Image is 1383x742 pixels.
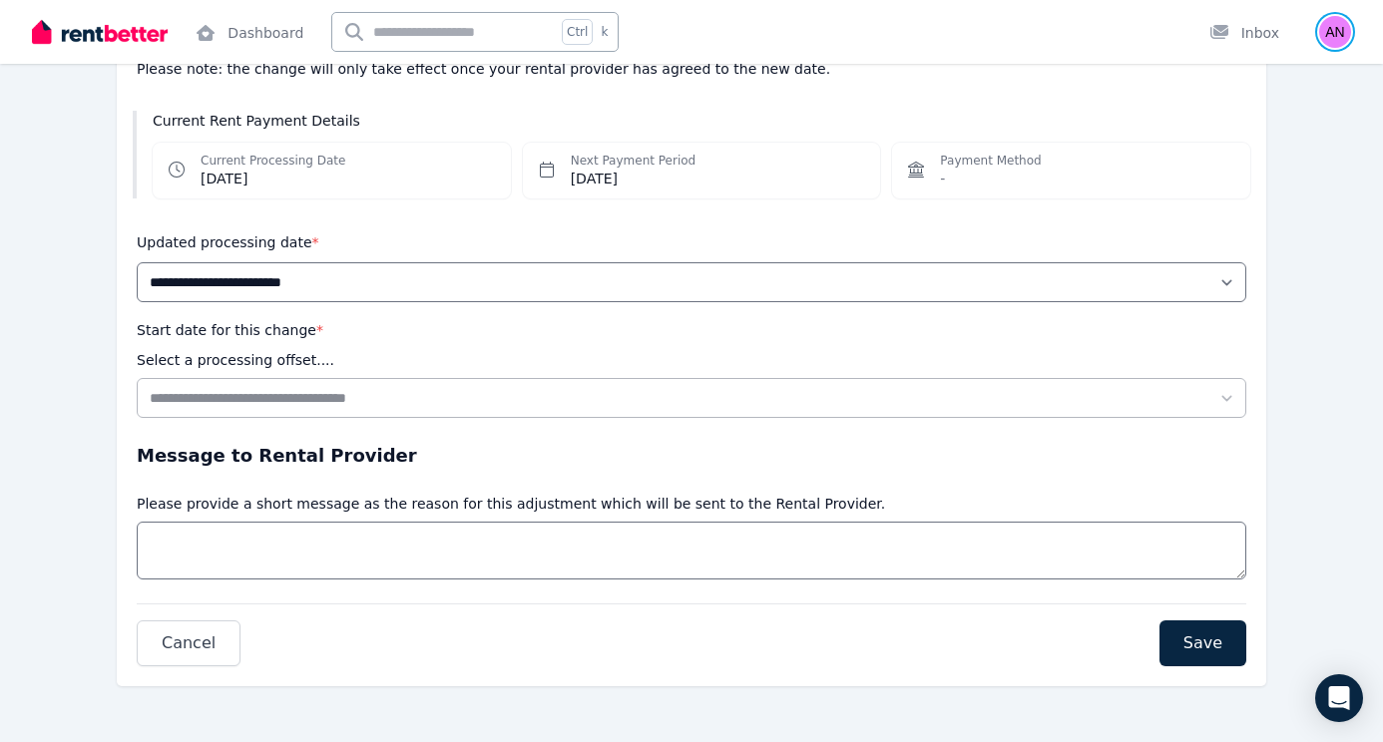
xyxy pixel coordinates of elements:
p: Please note: the change will only take effect once your rental provider has agreed to the new date. [137,59,1246,79]
p: Please provide a short message as the reason for this adjustment which will be sent to the Rental... [137,494,885,514]
span: Ctrl [562,19,593,45]
span: Save [1183,631,1222,655]
span: - [940,171,945,186]
div: Open Intercom Messenger [1315,674,1363,722]
dt: Current Processing Date [201,153,345,169]
dt: Next Payment Period [571,153,696,169]
span: Cancel [162,631,216,655]
h3: Message to Rental Provider [137,442,1246,470]
dd: [DATE] [571,169,696,188]
button: Cancel [137,620,240,666]
p: Select a processing offset.... [137,350,334,370]
dt: Payment Method [940,153,1041,169]
dd: [DATE] [201,169,345,188]
img: RentBetter [32,17,168,47]
button: Save [1159,620,1246,666]
span: k [601,24,608,40]
div: Inbox [1209,23,1279,43]
h3: Current Rent Payment Details [153,111,1250,131]
label: Updated processing date [137,234,319,250]
label: Start date for this change [137,322,323,338]
img: Aqeleh Nazari [1319,16,1351,48]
